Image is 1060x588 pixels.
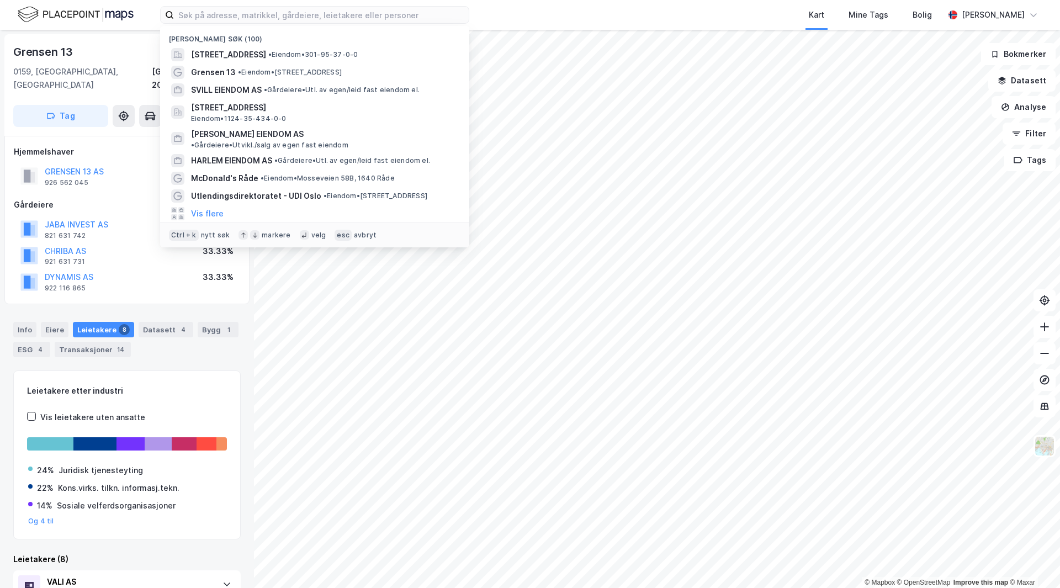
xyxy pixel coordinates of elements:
span: Grensen 13 [191,66,236,79]
div: 33.33% [203,245,234,258]
div: 8 [119,324,130,335]
div: markere [262,231,290,240]
div: 922 116 865 [45,284,86,293]
span: • [324,192,327,200]
a: OpenStreetMap [897,579,951,586]
div: Grensen 13 [13,43,75,61]
div: Leietakere (8) [13,553,241,566]
div: ESG [13,342,50,357]
span: Eiendom • 301-95-37-0-0 [268,50,358,59]
button: Tags [1004,149,1056,171]
button: Analyse [992,96,1056,118]
div: Leietakere [73,322,134,337]
div: 22% [37,481,54,495]
span: Eiendom • [STREET_ADDRESS] [324,192,427,200]
iframe: Chat Widget [1005,535,1060,588]
div: Gårdeiere [14,198,240,211]
div: avbryt [354,231,377,240]
span: SVILL EIENDOM AS [191,83,262,97]
span: • [264,86,267,94]
span: Eiendom • Mosseveien 58B, 1640 Råde [261,174,395,183]
div: 4 [35,344,46,355]
button: Filter [1003,123,1056,145]
div: Kontrollprogram for chat [1005,535,1060,588]
span: [STREET_ADDRESS] [191,101,456,114]
div: nytt søk [201,231,230,240]
div: Juridisk tjenesteyting [59,464,143,477]
span: Utlendingsdirektoratet - UDI Oslo [191,189,321,203]
div: esc [335,230,352,241]
button: Tag [13,105,108,127]
span: • [238,68,241,76]
span: Eiendom • [STREET_ADDRESS] [238,68,342,77]
div: Kons.virks. tilkn. informasj.tekn. [58,481,179,495]
div: Info [13,322,36,337]
div: [GEOGRAPHIC_DATA], 208/262 [152,65,241,92]
div: 0159, [GEOGRAPHIC_DATA], [GEOGRAPHIC_DATA] [13,65,152,92]
span: Gårdeiere • Utvikl./salg av egen fast eiendom [191,141,348,150]
button: Bokmerker [981,43,1056,65]
div: Sosiale velferdsorganisasjoner [57,499,176,512]
span: • [274,156,278,165]
div: 926 562 045 [45,178,88,187]
span: McDonald's Råde [191,172,258,185]
span: HARLEM EIENDOM AS [191,154,272,167]
div: Kart [809,8,824,22]
span: [STREET_ADDRESS] [191,48,266,61]
div: Mine Tags [849,8,888,22]
div: Ctrl + k [169,230,199,241]
div: Bolig [913,8,932,22]
button: Datasett [988,70,1056,92]
span: Gårdeiere • Utl. av egen/leid fast eiendom el. [264,86,420,94]
div: velg [311,231,326,240]
span: • [261,174,264,182]
a: Mapbox [865,579,895,586]
div: 821 631 742 [45,231,86,240]
div: Eiere [41,322,68,337]
div: 921 631 731 [45,257,85,266]
span: • [191,141,194,149]
div: Leietakere etter industri [27,384,227,398]
div: 1 [223,324,234,335]
span: [PERSON_NAME] EIENDOM AS [191,128,304,141]
span: • [268,50,272,59]
div: Transaksjoner [55,342,131,357]
div: Datasett [139,322,193,337]
div: [PERSON_NAME] søk (100) [160,26,469,46]
img: logo.f888ab2527a4732fd821a326f86c7f29.svg [18,5,134,24]
button: Vis flere [191,207,224,220]
img: Z [1034,436,1055,457]
div: [PERSON_NAME] [962,8,1025,22]
div: 24% [37,464,54,477]
input: Søk på adresse, matrikkel, gårdeiere, leietakere eller personer [174,7,469,23]
span: Eiendom • 1124-35-434-0-0 [191,114,287,123]
div: 14 [115,344,126,355]
div: 33.33% [203,271,234,284]
div: 14% [37,499,52,512]
div: Hjemmelshaver [14,145,240,158]
button: Og 4 til [28,517,54,526]
span: Gårdeiere • Utl. av egen/leid fast eiendom el. [274,156,430,165]
a: Improve this map [953,579,1008,586]
div: Bygg [198,322,239,337]
div: 4 [178,324,189,335]
div: Vis leietakere uten ansatte [40,411,145,424]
